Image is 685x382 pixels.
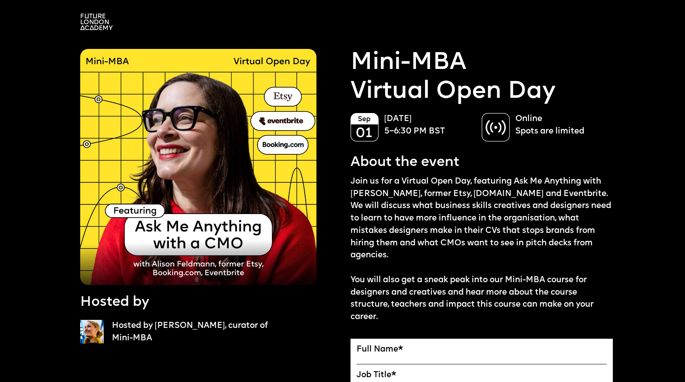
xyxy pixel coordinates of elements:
p: Online Spots are limited [515,113,605,138]
p: Hosted by [PERSON_NAME], curator of Mini-MBA [112,320,274,345]
p: Join us for a Virtual Open Day, featuring Ask Me Anything with [PERSON_NAME], former Etsy, [DOMAI... [351,176,613,323]
p: Hosted by [80,293,149,312]
a: Mini-MBAVirtual Open Day [351,49,555,106]
label: Job Title [357,370,607,380]
p: [DATE] 5–6:30 PM BST [384,113,474,138]
p: About the event [351,153,459,172]
img: A logo saying in 3 lines: Future London Academy [80,14,113,30]
label: Full Name [357,345,607,355]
